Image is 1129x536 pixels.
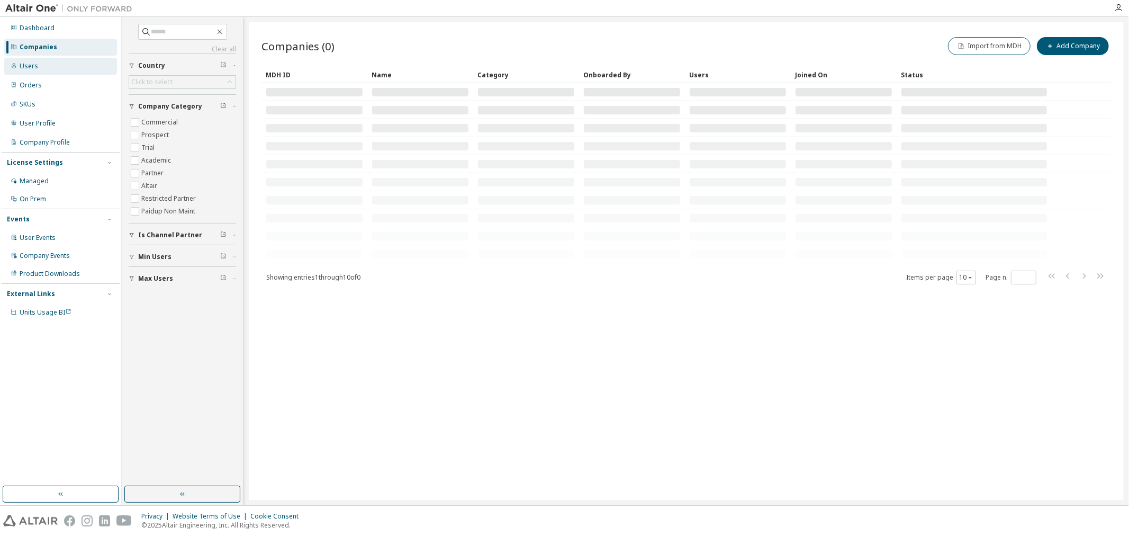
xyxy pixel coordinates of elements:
span: Company Category [138,102,202,111]
img: facebook.svg [64,515,75,526]
label: Altair [141,180,159,192]
span: Clear filter [220,274,227,283]
div: SKUs [20,100,35,109]
div: Click to select [131,78,173,86]
label: Paidup Non Maint [141,205,197,218]
div: Company Events [20,252,70,260]
span: Clear filter [220,231,227,239]
p: © 2025 Altair Engineering, Inc. All Rights Reserved. [141,521,305,530]
div: Company Profile [20,138,70,147]
div: Website Terms of Use [173,512,250,521]
span: Companies (0) [261,39,335,53]
div: Users [689,66,787,83]
span: Items per page [906,271,976,284]
div: User Events [20,234,56,242]
div: Status [901,66,1047,83]
img: Altair One [5,3,138,14]
div: Privacy [141,512,173,521]
span: Max Users [138,274,173,283]
label: Academic [141,154,173,167]
button: 10 [959,273,973,282]
div: Joined On [795,66,892,83]
span: Page n. [986,271,1036,284]
button: Min Users [129,245,236,269]
button: Company Category [129,95,236,118]
img: youtube.svg [116,515,132,526]
img: linkedin.svg [99,515,110,526]
div: External Links [7,290,55,298]
div: Category [477,66,575,83]
div: MDH ID [266,66,363,83]
span: Min Users [138,253,171,261]
span: Units Usage BI [20,308,71,317]
label: Prospect [141,129,171,141]
label: Trial [141,141,157,154]
div: On Prem [20,195,46,203]
button: Is Channel Partner [129,224,236,247]
span: Clear filter [220,253,227,261]
span: Showing entries 1 through 10 of 0 [266,273,360,282]
div: License Settings [7,158,63,167]
button: Max Users [129,267,236,290]
div: Product Downloads [20,270,80,278]
div: User Profile [20,119,56,128]
div: Companies [20,43,57,51]
button: Add Company [1037,37,1109,55]
a: Clear all [129,45,236,53]
img: altair_logo.svg [3,515,58,526]
span: Clear filter [220,61,227,70]
div: Dashboard [20,24,55,32]
div: Events [7,215,30,224]
button: Country [129,54,236,77]
div: Click to select [129,76,236,88]
div: Name [372,66,469,83]
div: Users [20,62,38,70]
div: Orders [20,81,42,90]
span: Is Channel Partner [138,231,202,239]
label: Partner [141,167,166,180]
div: Managed [20,177,49,185]
span: Country [138,61,165,70]
div: Onboarded By [583,66,681,83]
img: instagram.svg [82,515,93,526]
button: Import from MDH [948,37,1031,55]
span: Clear filter [220,102,227,111]
label: Restricted Partner [141,192,198,205]
label: Commercial [141,116,180,129]
div: Cookie Consent [250,512,305,521]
